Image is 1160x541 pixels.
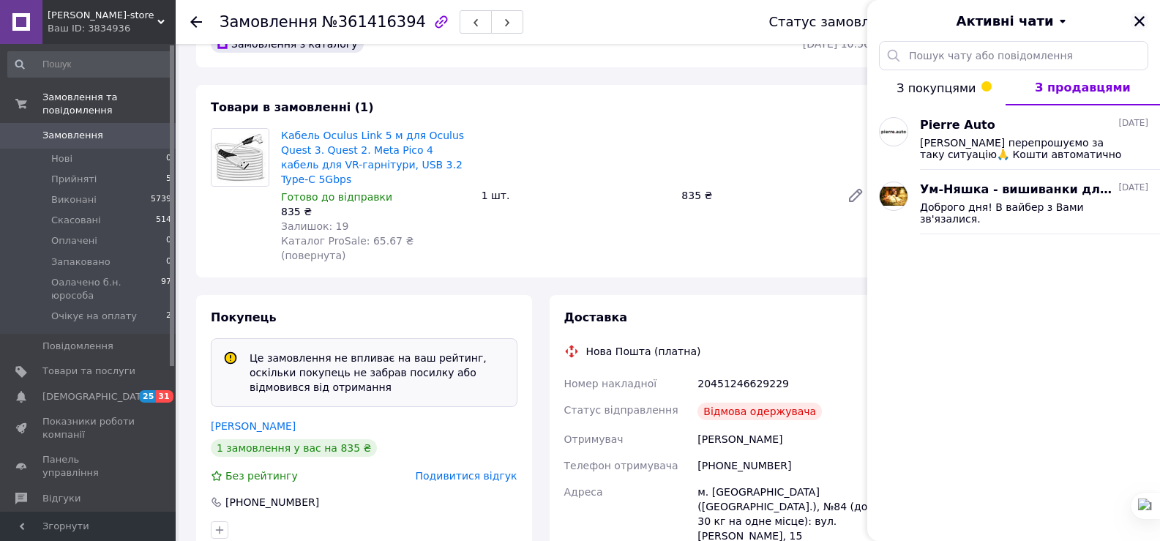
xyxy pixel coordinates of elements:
span: Доставка [564,310,628,324]
a: Редагувати [841,181,870,210]
a: Кабель Oculus Link 5 м для Oculus Quest 3. Quest 2. Meta Pico 4 кабель для VR-гарнітури, USB 3.2 ... [281,130,464,185]
div: 835 ₴ [281,204,470,219]
div: 835 ₴ [676,185,835,206]
img: 4431740390_w0_h128_4431740390.jpg [880,127,908,137]
div: 1 шт. [476,185,676,206]
span: [DATE] [1118,182,1148,194]
span: Виконані [51,193,97,206]
div: 1 замовлення у вас на 835 ₴ [211,439,377,457]
span: Скасовані [51,214,101,227]
span: Каталог ProSale: 65.67 ₴ (повернута) [281,235,414,261]
span: 0 [166,234,171,247]
span: Активні чати [956,12,1053,31]
span: Оалачено б.н. юрособа [51,276,161,302]
button: Активні чати [908,12,1119,31]
span: [PERSON_NAME] перепрошуємо за таку ситуацію🙏 Кошти автоматично повернуться. Гарного дня! [920,137,1128,160]
span: Замовлення та повідомлення [42,91,176,117]
span: 5739 [151,193,171,206]
span: Номер накладної [564,378,657,389]
span: Показники роботи компанії [42,415,135,441]
span: Без рейтингу [225,470,298,482]
span: Оплачені [51,234,97,247]
div: Статус замовлення [768,15,903,29]
button: Pierre Auto[DATE][PERSON_NAME] перепрошуємо за таку ситуацію🙏 Кошти автоматично повернуться. Гарн... [867,105,1160,170]
span: 31 [156,390,173,403]
div: Ваш ID: 3834936 [48,22,176,35]
div: Замовлення з каталогу [211,35,364,53]
span: Товари в замовленні (1) [211,100,374,114]
span: [DEMOGRAPHIC_DATA] [42,390,151,403]
div: Відмова одержувача [697,403,822,420]
span: Товари та послуги [42,365,135,378]
input: Пошук чату або повідомлення [879,41,1148,70]
span: Телефон отримувача [564,460,678,471]
span: Запаковано [51,255,111,269]
div: [PHONE_NUMBER] [224,495,321,510]
span: З продавцями [1035,81,1131,94]
button: З продавцями [1006,70,1160,105]
div: Повернутися назад [190,15,202,29]
span: Очікує на оплату [51,310,137,323]
div: [PHONE_NUMBER] [695,452,873,479]
div: 20451246629229 [695,370,873,397]
button: З покупцями [867,70,1006,105]
span: 0 [166,152,171,165]
span: 5 [166,173,171,186]
span: Статус відправлення [564,404,678,416]
input: Пошук [7,51,173,78]
span: Покупець [211,310,277,324]
span: 0 [166,255,171,269]
span: Прийняті [51,173,97,186]
span: Готово до відправки [281,191,392,203]
span: Нові [51,152,72,165]
span: 25 [139,390,156,403]
button: Ум-Няшка - вишиванки для всієї сім'ї та дитячий одяг[DATE]Доброго дня! В вайбер з Вами зв'язалися. [867,170,1160,234]
span: З покупцями [897,81,976,95]
span: Відгуки [42,492,81,505]
span: Доброго дня! В вайбер з Вами зв'язалися. [920,201,1128,225]
span: Адреса [564,486,603,498]
time: [DATE] 10:56 [803,38,870,50]
span: Замовлення [42,129,103,142]
span: 2 [166,310,171,323]
span: Ум-Няшка - вишиванки для всієї сім'ї та дитячий одяг [920,182,1115,198]
div: Це замовлення не впливає на ваш рейтинг, оскільки покупець не забрав посилку або відмовився від о... [244,351,511,395]
span: Повідомлення [42,340,113,353]
span: [DATE] [1118,117,1148,130]
span: Залишок: 19 [281,220,348,232]
span: Замовлення [220,13,318,31]
img: Кабель Oculus Link 5 м для Oculus Quest 3. Quest 2. Meta Pico 4 кабель для VR-гарнітури, USB 3.2 ... [212,129,269,186]
span: 514 [156,214,171,227]
span: Pierre Auto [920,117,995,134]
div: [PERSON_NAME] [695,426,873,452]
span: №361416394 [322,13,426,31]
div: Нова Пошта (платна) [583,344,705,359]
span: 97 [161,276,171,302]
a: [PERSON_NAME] [211,420,296,432]
span: Подивитися відгук [416,470,517,482]
span: Панель управління [42,453,135,480]
img: 1812982611_w0_h128_1812982611.jpg [880,187,908,205]
button: Закрити [1131,12,1148,30]
span: Отримувач [564,433,624,445]
span: Tarik-store [48,9,157,22]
